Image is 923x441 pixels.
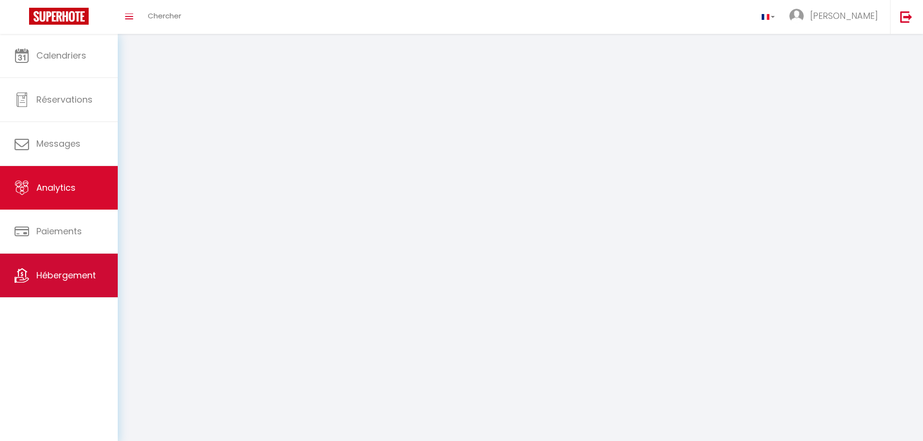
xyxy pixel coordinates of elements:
span: Paiements [36,225,82,237]
img: logout [900,11,912,23]
span: Calendriers [36,49,86,61]
span: Chercher [148,11,181,21]
span: Hébergement [36,269,96,281]
span: Analytics [36,182,76,194]
img: Super Booking [29,8,89,25]
span: Messages [36,137,80,150]
span: [PERSON_NAME] [810,10,878,22]
button: Ouvrir le widget de chat LiveChat [8,4,37,33]
img: ... [789,9,804,23]
span: Réservations [36,93,93,106]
